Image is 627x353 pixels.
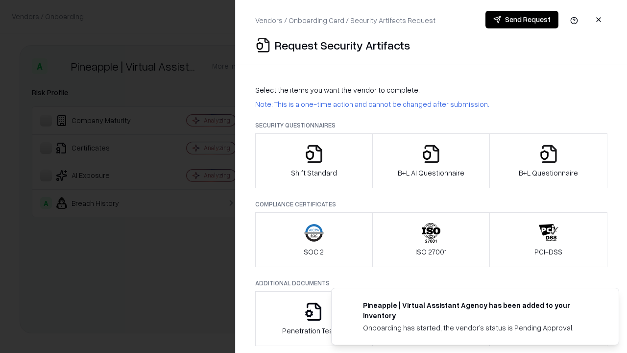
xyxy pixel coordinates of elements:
[343,300,355,312] img: trypineapple.com
[398,168,464,178] p: B+L AI Questionnaire
[304,247,324,257] p: SOC 2
[534,247,562,257] p: PCI-DSS
[255,85,607,95] p: Select the items you want the vendor to complete:
[363,300,595,321] div: Pineapple | Virtual Assistant Agency has been added to your inventory
[255,15,435,25] p: Vendors / Onboarding Card / Security Artifacts Request
[275,37,410,53] p: Request Security Artifacts
[255,133,373,188] button: Shift Standard
[282,326,345,336] p: Penetration Testing
[489,212,607,267] button: PCI-DSS
[255,121,607,129] p: Security Questionnaires
[255,291,373,346] button: Penetration Testing
[485,11,558,28] button: Send Request
[415,247,447,257] p: ISO 27001
[255,99,607,109] p: Note: This is a one-time action and cannot be changed after submission.
[255,200,607,208] p: Compliance Certificates
[519,168,578,178] p: B+L Questionnaire
[363,323,595,333] div: Onboarding has started, the vendor's status is Pending Approval.
[255,279,607,287] p: Additional Documents
[372,212,490,267] button: ISO 27001
[255,212,373,267] button: SOC 2
[291,168,337,178] p: Shift Standard
[489,133,607,188] button: B+L Questionnaire
[372,133,490,188] button: B+L AI Questionnaire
